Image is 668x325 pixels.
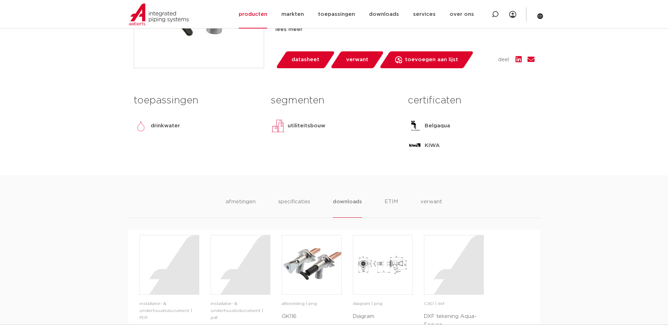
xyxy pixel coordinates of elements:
p: installatie- & onderhoudsdocument | pdf [211,300,270,321]
p: diagram | png [353,300,413,307]
p: GK116 [282,312,342,321]
li: verwant [420,198,442,218]
span: datasheet [292,54,319,65]
h3: toepassingen [134,94,260,108]
p: afbeelding | png [282,300,342,307]
h3: segmenten [271,94,397,108]
p: Diagram [353,312,413,321]
p: utiliteitsbouw [288,122,325,130]
img: image for Diagram [353,235,412,294]
p: KIWA [425,141,440,150]
p: Belgaqua [425,122,450,130]
img: Belgaqua [408,119,422,133]
span: verwant [346,54,368,65]
li: ETIM [385,198,398,218]
img: image for GK116 [282,235,341,294]
li: specificaties [278,198,310,218]
img: KIWA [408,139,422,153]
p: installatie- & onderhoudsdocument | PDF [139,300,199,321]
p: CAD | dxf [424,300,484,307]
span: toevoegen aan lijst [405,54,458,65]
p: drinkwater [151,122,180,130]
a: datasheet [275,51,335,68]
li: afmetingen [226,198,256,218]
li: downloads [333,198,362,218]
span: deel: [498,56,510,64]
div: lees meer [275,25,535,34]
h3: certificaten [408,94,534,108]
a: verwant [330,51,384,68]
img: utiliteitsbouw [271,119,285,133]
img: drinkwater [134,119,148,133]
a: image for Diagram [353,235,413,295]
a: image for GK116 [282,235,342,295]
